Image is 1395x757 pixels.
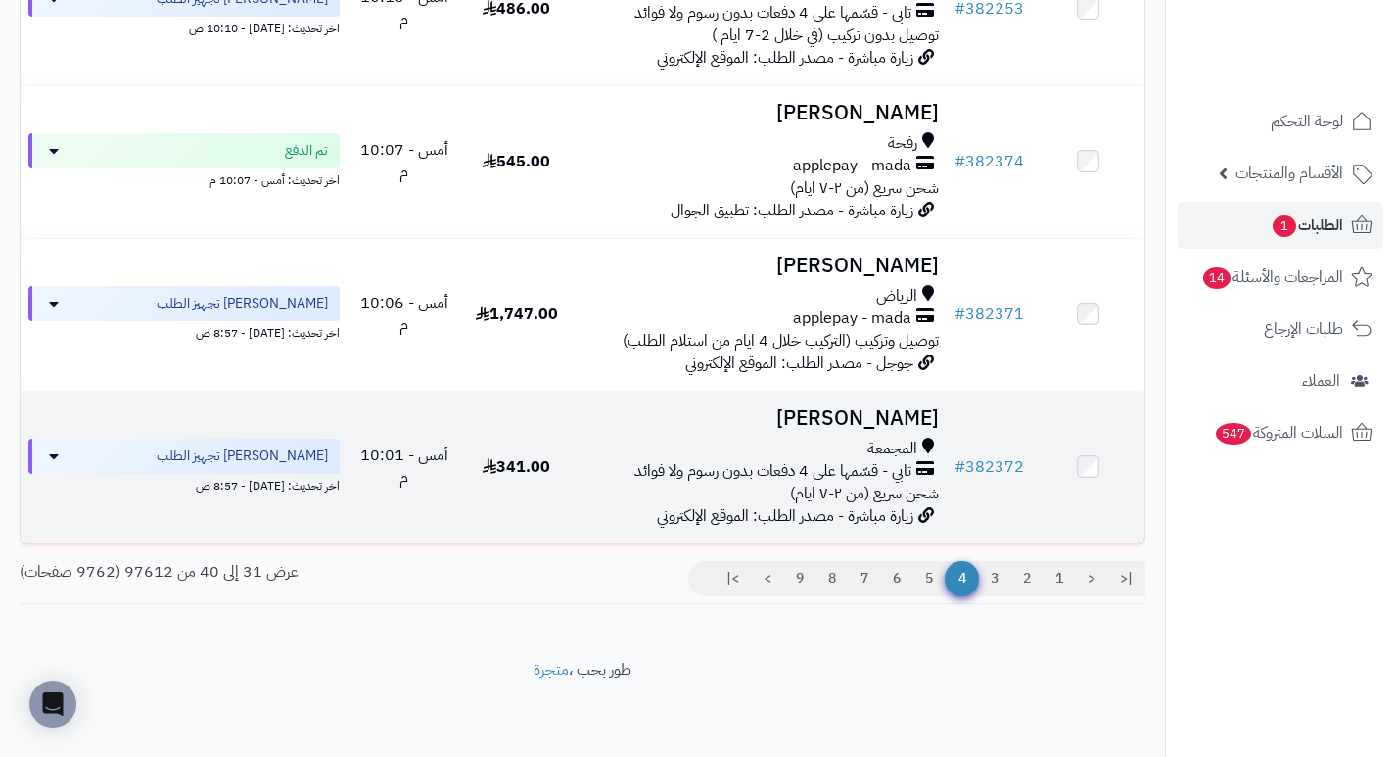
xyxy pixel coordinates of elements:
[157,447,328,466] span: [PERSON_NAME] تجهيز الطلب
[634,2,911,24] span: تابي - قسّمها على 4 دفعات بدون رسوم ولا فوائد
[623,329,939,353] span: توصيل وتركيب (التركيب خلال 4 ايام من استلام الطلب)
[1043,561,1076,596] a: 1
[28,474,340,495] div: اخر تحديث: [DATE] - 8:57 ص
[1271,108,1343,135] span: لوحة التحكم
[954,455,1024,479] a: #382372
[157,294,328,313] span: [PERSON_NAME] تجهيز الطلب
[912,561,946,596] a: 5
[28,168,340,189] div: اخر تحديث: أمس - 10:07 م
[1214,419,1343,447] span: السلات المتروكة
[1235,160,1343,187] span: الأقسام والمنتجات
[848,561,881,596] a: 7
[1203,267,1231,289] span: 14
[1264,315,1343,343] span: طلبات الإرجاع
[483,455,550,479] span: 341.00
[1178,357,1383,404] a: العملاء
[1302,367,1340,395] span: العملاء
[685,352,913,375] span: جوجل - مصدر الطلب: الموقع الإلكتروني
[783,561,816,596] a: 9
[581,407,939,430] h3: [PERSON_NAME]
[29,681,76,728] div: Open Intercom Messenger
[657,46,913,70] span: زيارة مباشرة - مصدر الطلب: الموقع الإلكتروني
[954,455,965,479] span: #
[1178,306,1383,353] a: طلبات الإرجاع
[634,460,911,483] span: تابي - قسّمها على 4 دفعات بدون رسوم ولا فوائد
[793,155,911,177] span: applepay - mada
[714,561,752,596] a: >|
[285,141,328,161] span: تم الدفع
[28,17,340,37] div: اخر تحديث: [DATE] - 10:10 ص
[1178,202,1383,249] a: الطلبات1
[476,303,558,326] span: 1,747.00
[360,291,448,337] span: أمس - 10:06 م
[888,132,917,155] span: رفحة
[1178,254,1383,301] a: المراجعات والأسئلة14
[876,285,917,308] span: الرياض
[954,150,965,173] span: #
[978,561,1011,596] a: 3
[28,321,340,342] div: اخر تحديث: [DATE] - 8:57 ص
[657,504,913,528] span: زيارة مباشرة - مصدر الطلب: الموقع الإلكتروني
[954,303,965,326] span: #
[793,308,911,330] span: applepay - mada
[1201,263,1343,291] span: المراجعات والأسئلة
[815,561,849,596] a: 8
[360,138,448,184] span: أمس - 10:07 م
[790,176,939,200] span: شحن سريع (من ٢-٧ ايام)
[1107,561,1145,596] a: |<
[1216,423,1251,445] span: 547
[1178,409,1383,456] a: السلات المتروكة547
[945,561,979,596] span: 4
[1178,98,1383,145] a: لوحة التحكم
[867,438,917,460] span: المجمعة
[1262,52,1376,93] img: logo-2.png
[954,150,1024,173] a: #382374
[1010,561,1044,596] a: 2
[1273,215,1296,237] span: 1
[790,482,939,505] span: شحن سريع (من ٢-٧ ايام)
[581,102,939,124] h3: [PERSON_NAME]
[1271,212,1343,239] span: الطلبات
[581,255,939,277] h3: [PERSON_NAME]
[534,658,569,682] a: متجرة
[5,561,582,584] div: عرض 31 إلى 40 من 97612 (9762 صفحات)
[751,561,784,596] a: >
[954,303,1024,326] a: #382371
[712,24,939,47] span: توصيل بدون تركيب (في خلال 2-7 ايام )
[360,444,448,490] span: أمس - 10:01 م
[1075,561,1108,596] a: <
[483,150,550,173] span: 545.00
[671,199,913,222] span: زيارة مباشرة - مصدر الطلب: تطبيق الجوال
[880,561,913,596] a: 6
